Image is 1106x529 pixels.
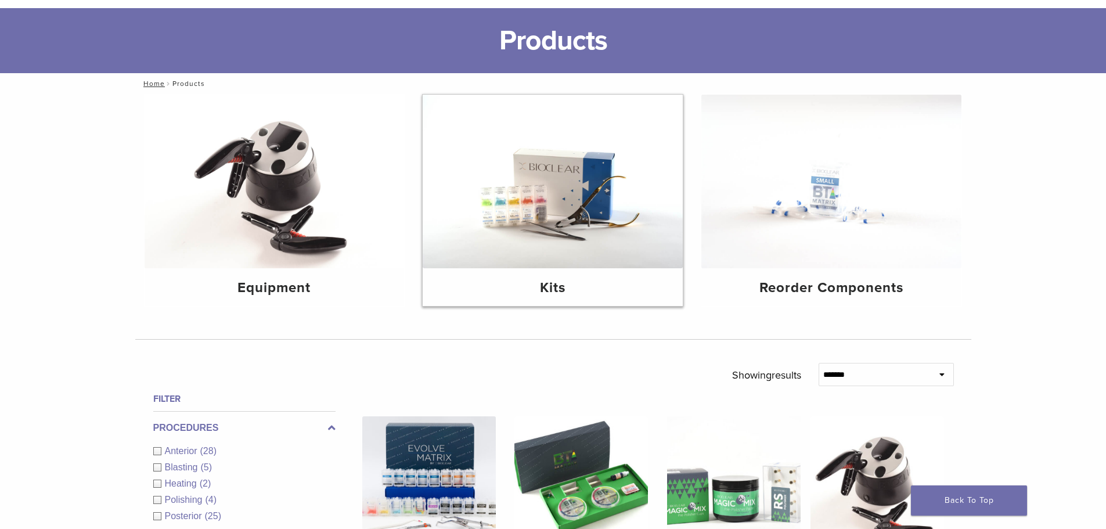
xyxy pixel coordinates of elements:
[200,462,212,472] span: (5)
[135,73,971,94] nav: Products
[701,95,961,306] a: Reorder Components
[154,278,395,298] h4: Equipment
[165,478,200,488] span: Heating
[165,81,172,87] span: /
[145,95,405,268] img: Equipment
[165,462,201,472] span: Blasting
[432,278,673,298] h4: Kits
[423,95,683,268] img: Kits
[701,95,961,268] img: Reorder Components
[140,80,165,88] a: Home
[423,95,683,306] a: Kits
[205,511,221,521] span: (25)
[165,511,205,521] span: Posterior
[732,363,801,387] p: Showing results
[145,95,405,306] a: Equipment
[200,478,211,488] span: (2)
[200,446,217,456] span: (28)
[911,485,1027,516] a: Back To Top
[711,278,952,298] h4: Reorder Components
[165,446,200,456] span: Anterior
[153,421,336,435] label: Procedures
[165,495,206,505] span: Polishing
[153,392,336,406] h4: Filter
[205,495,217,505] span: (4)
